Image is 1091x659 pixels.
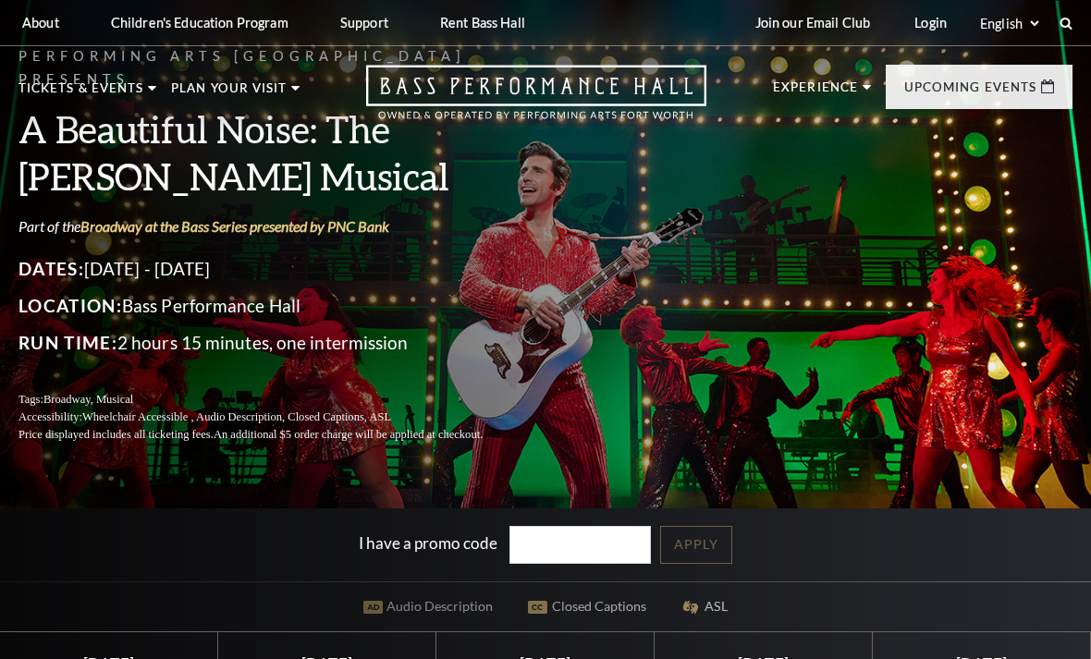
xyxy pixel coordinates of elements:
select: Select: [976,15,1042,32]
span: Broadway, Musical [43,393,133,406]
h3: A Beautiful Noise: The [PERSON_NAME] Musical [18,105,527,200]
p: Accessibility: [18,409,527,426]
p: [DATE] - [DATE] [18,254,527,284]
span: An additional $5 order charge will be applied at checkout. [214,428,483,441]
p: Bass Performance Hall [18,291,527,321]
span: Dates: [18,258,84,279]
label: I have a promo code [359,533,497,553]
span: Run Time: [18,332,117,353]
span: Wheelchair Accessible , Audio Description, Closed Captions, ASL [82,410,391,423]
p: Children's Education Program [111,15,288,31]
p: Price displayed includes all ticketing fees. [18,426,527,444]
p: Plan Your Visit [171,82,287,104]
p: Tickets & Events [18,82,143,104]
p: Upcoming Events [904,81,1036,104]
p: 2 hours 15 minutes, one intermission [18,328,527,358]
a: Broadway at the Bass Series presented by PNC Bank [80,217,389,235]
span: Location: [18,295,122,316]
p: Rent Bass Hall [440,15,525,31]
p: Tags: [18,391,527,409]
p: Part of the [18,216,527,237]
p: Support [340,15,388,31]
p: Experience [773,81,858,104]
p: About [22,15,59,31]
